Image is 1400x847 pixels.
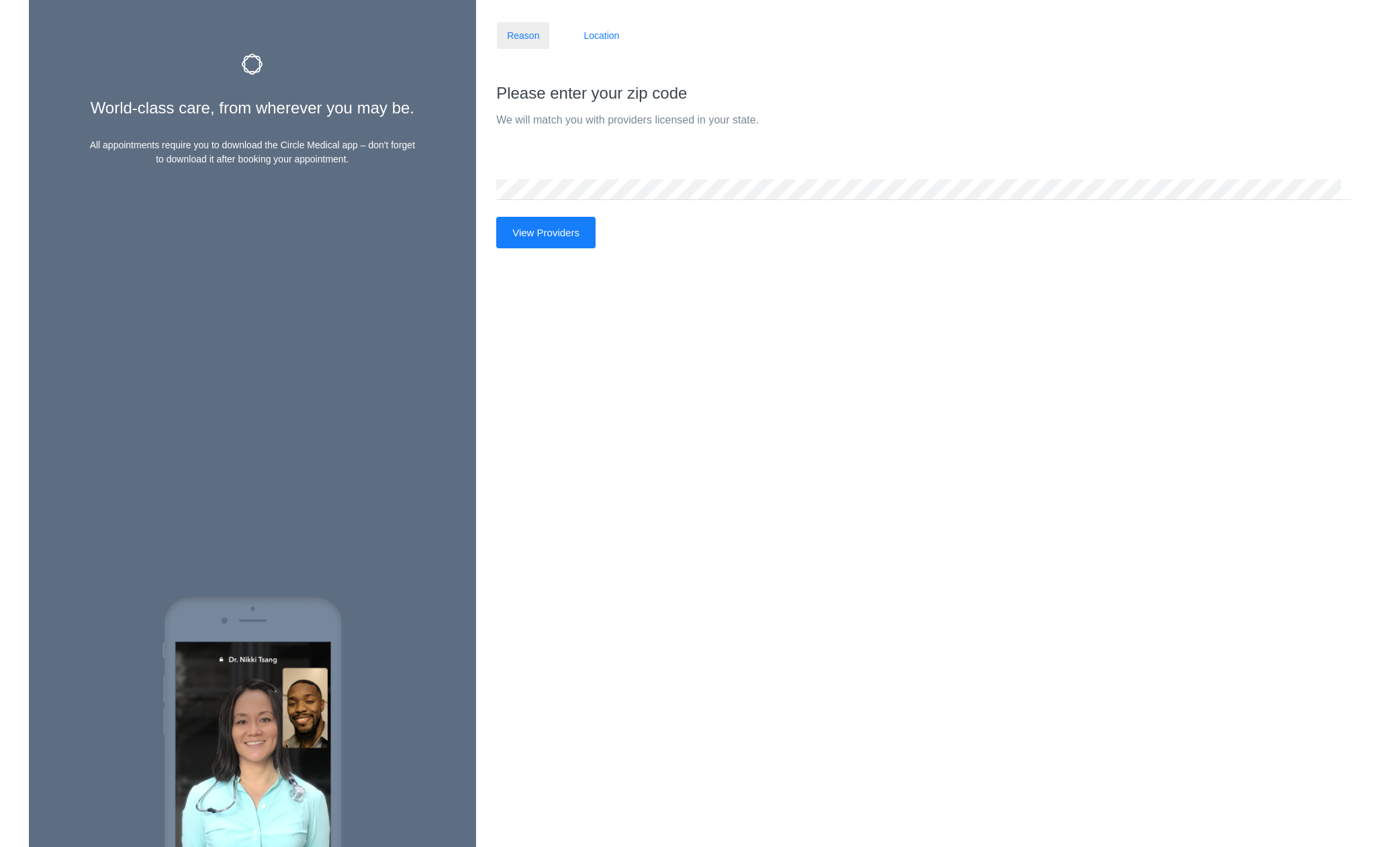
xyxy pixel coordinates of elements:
a: Location [573,21,630,50]
button: View Providers [496,217,596,248]
p: All appointments require you to download the Circle Medical app – don't forget to download it aft... [85,138,420,166]
h2: Please enter your zip code [496,85,1351,102]
a: Reason [496,21,550,50]
p: We will match you with providers licensed in your state. [496,113,1351,127]
h2: World-class care, from wherever you may be. [29,89,477,117]
img: Circle Medical Logo [158,591,346,847]
img: Circle Medical Logo [242,54,263,75]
